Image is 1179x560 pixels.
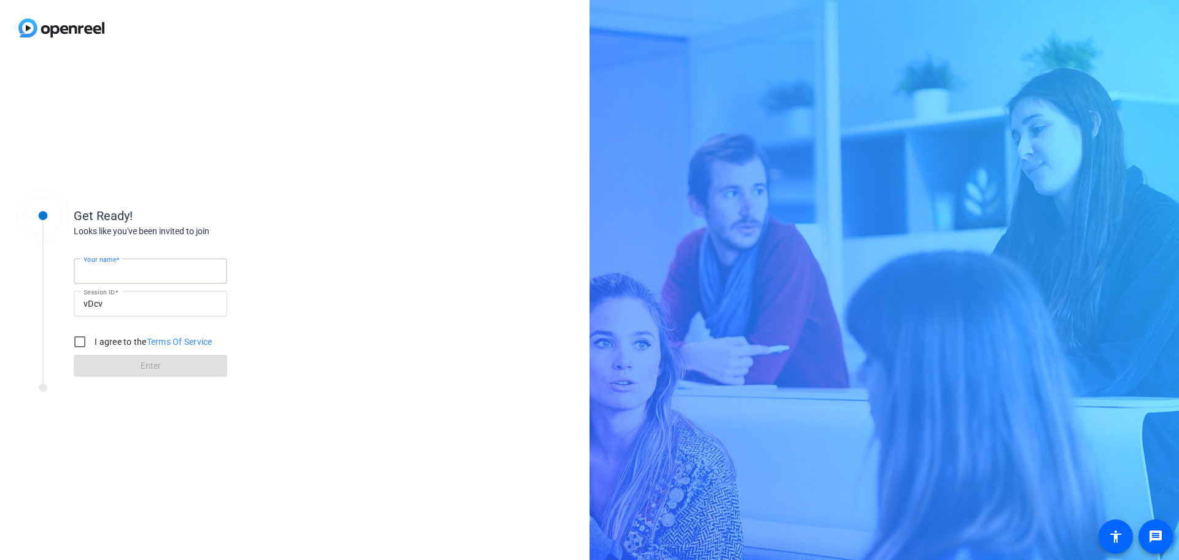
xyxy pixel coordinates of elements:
[74,207,319,225] div: Get Ready!
[147,337,212,347] a: Terms Of Service
[92,336,212,348] label: I agree to the
[1148,529,1163,544] mat-icon: message
[1108,529,1123,544] mat-icon: accessibility
[84,288,115,296] mat-label: Session ID
[84,256,116,263] mat-label: Your name
[74,225,319,238] div: Looks like you've been invited to join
